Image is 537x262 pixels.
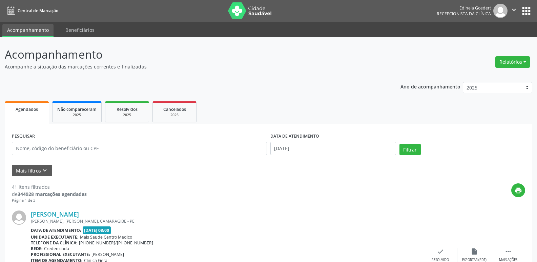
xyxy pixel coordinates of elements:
[79,240,153,246] span: [PHONE_NUMBER]/[PHONE_NUMBER]
[57,106,97,112] span: Não compareceram
[399,144,421,155] button: Filtrar
[18,8,58,14] span: Central de Marcação
[2,24,54,37] a: Acompanhamento
[437,248,444,255] i: check
[12,183,87,190] div: 41 itens filtrados
[508,4,520,18] button: 
[515,187,522,194] i: print
[83,226,111,234] span: [DATE] 08:00
[12,210,26,225] img: img
[5,46,374,63] p: Acompanhamento
[471,248,478,255] i: insert_drive_file
[12,198,87,203] div: Página 1 de 3
[12,190,87,198] div: de
[117,106,138,112] span: Resolvidos
[41,167,48,174] i: keyboard_arrow_down
[270,142,396,155] input: Selecione um intervalo
[12,165,52,177] button: Mais filtroskeyboard_arrow_down
[31,218,424,224] div: [PERSON_NAME], [PERSON_NAME], CAMARAGIBE - PE
[437,5,491,11] div: Edineia Goedert
[80,234,132,240] span: Mais Saude Centro Medico
[31,246,43,251] b: Rede:
[91,251,124,257] span: [PERSON_NAME]
[400,82,460,90] p: Ano de acompanhamento
[510,6,518,14] i: 
[12,131,35,142] label: PESQUISAR
[31,240,78,246] b: Telefone da clínica:
[31,210,79,218] a: [PERSON_NAME]
[495,56,530,68] button: Relatórios
[5,63,374,70] p: Acompanhe a situação das marcações correntes e finalizadas
[31,234,79,240] b: Unidade executante:
[520,5,532,17] button: apps
[511,183,525,197] button: print
[158,113,191,118] div: 2025
[61,24,99,36] a: Beneficiários
[110,113,144,118] div: 2025
[31,251,90,257] b: Profissional executante:
[493,4,508,18] img: img
[31,227,81,233] b: Data de atendimento:
[437,11,491,17] span: Recepcionista da clínica
[57,113,97,118] div: 2025
[504,248,512,255] i: 
[18,191,87,197] strong: 344928 marcações agendadas
[163,106,186,112] span: Cancelados
[44,246,69,251] span: Credenciada
[12,142,267,155] input: Nome, código do beneficiário ou CPF
[16,106,38,112] span: Agendados
[270,131,319,142] label: DATA DE ATENDIMENTO
[5,5,58,16] a: Central de Marcação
